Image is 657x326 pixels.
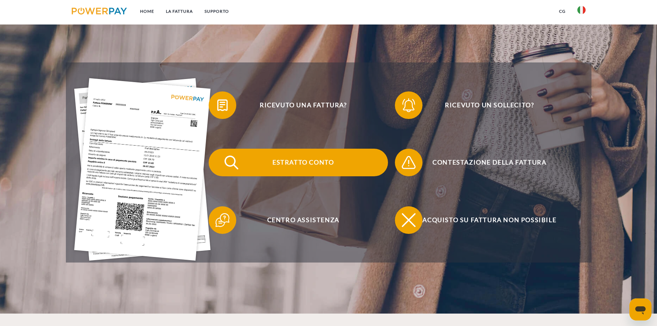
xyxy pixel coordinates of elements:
[395,149,574,176] button: Contestazione della fattura
[400,97,417,114] img: qb_bell.svg
[395,206,574,234] button: Acquisto su fattura non possibile
[400,154,417,171] img: qb_warning.svg
[577,6,586,14] img: it
[219,206,388,234] span: Centro assistenza
[160,5,199,18] a: LA FATTURA
[400,211,417,229] img: qb_close.svg
[629,298,651,320] iframe: Pulsante per aprire la finestra di messaggistica
[134,5,160,18] a: Home
[209,149,388,176] button: Estratto conto
[405,206,574,234] span: Acquisto su fattura non possibile
[209,206,388,234] button: Centro assistenza
[223,154,240,171] img: qb_search.svg
[214,97,231,114] img: qb_bill.svg
[553,5,571,18] a: CG
[219,91,388,119] span: Ricevuto una fattura?
[219,149,388,176] span: Estratto conto
[395,91,574,119] button: Ricevuto un sollecito?
[405,149,574,176] span: Contestazione della fattura
[199,5,235,18] a: Supporto
[72,8,127,14] img: logo-powerpay.svg
[74,78,211,261] img: single_invoice_powerpay_it.jpg
[214,211,231,229] img: qb_help.svg
[209,91,388,119] button: Ricevuto una fattura?
[405,91,574,119] span: Ricevuto un sollecito?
